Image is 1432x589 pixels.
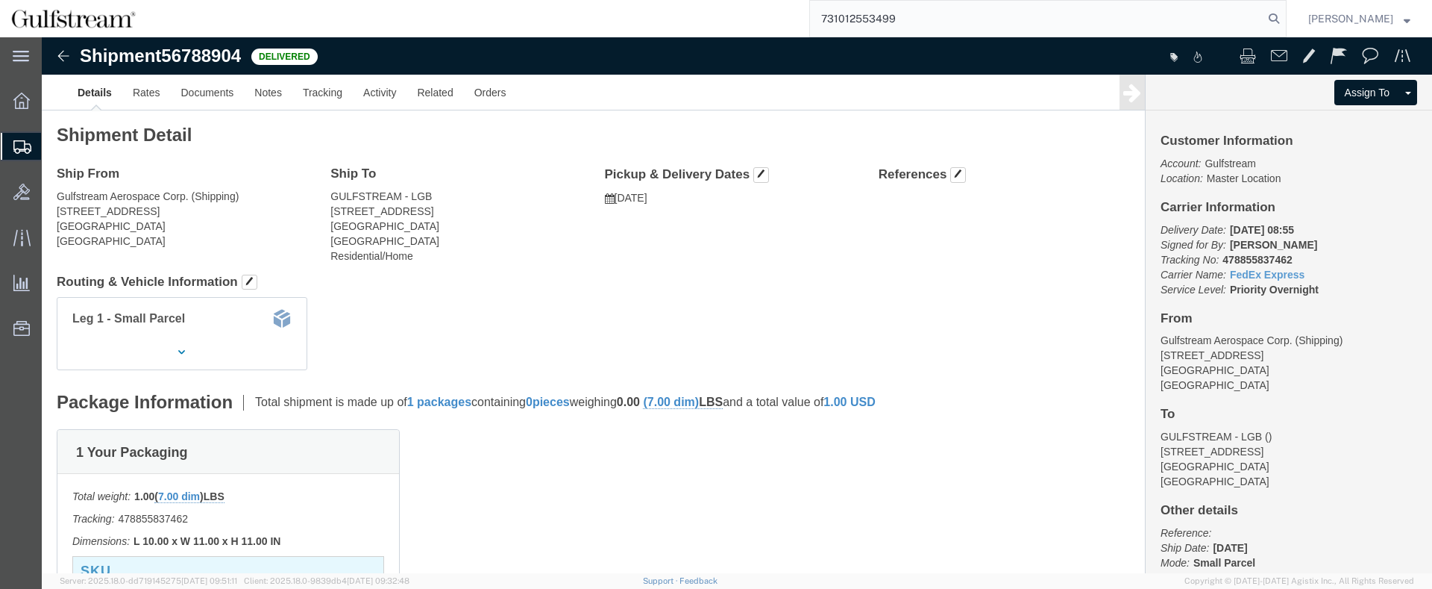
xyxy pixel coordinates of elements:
[60,576,237,585] span: Server: 2025.18.0-dd719145275
[10,7,136,30] img: logo
[1307,10,1411,28] button: [PERSON_NAME]
[347,576,409,585] span: [DATE] 09:32:48
[643,576,680,585] a: Support
[42,37,1432,573] iframe: FS Legacy Container
[679,576,717,585] a: Feedback
[244,576,409,585] span: Client: 2025.18.0-9839db4
[181,576,237,585] span: [DATE] 09:51:11
[1308,10,1393,27] span: Jene Middleton
[810,1,1263,37] input: Search for shipment number, reference number
[1184,575,1414,588] span: Copyright © [DATE]-[DATE] Agistix Inc., All Rights Reserved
